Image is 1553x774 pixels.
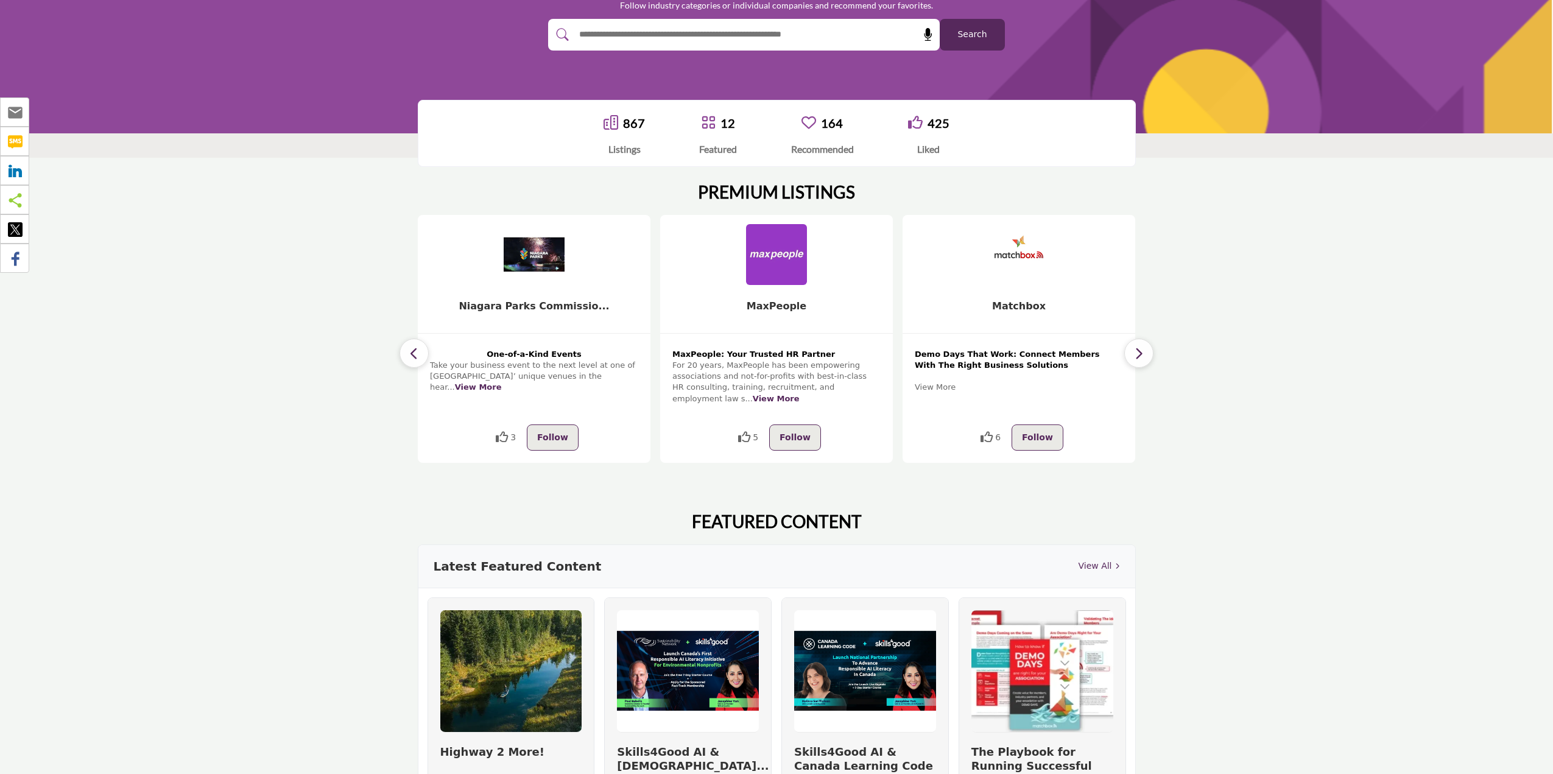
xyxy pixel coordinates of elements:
[957,28,987,41] span: Search
[791,142,854,157] div: Recommended
[988,224,1049,285] img: Matchbox
[1078,560,1119,572] a: View All
[801,115,816,132] a: Go to Recommended
[915,350,1100,370] strong: Demo Days That Work: Connect Members With The Right Business Solutions
[915,382,956,392] span: View More
[908,115,923,130] i: Go to Liked
[617,610,759,732] img: Skills4Good AI & Sustainability Network...
[746,224,807,285] img: MaxPeople
[794,610,936,732] img: Skills4Good AI & Canada Learning Code La...
[672,360,881,404] p: For 20 years, MaxPeople has been empowering associations and not-for-profits with best-in-class H...
[698,182,855,203] h2: PREMIUM LISTINGS
[928,116,949,130] a: 425
[753,394,800,403] a: View More
[747,300,806,312] a: MaxPeople
[753,431,758,444] span: 5
[1012,424,1063,451] button: Follow
[699,142,737,157] div: Featured
[908,142,949,157] div: Liked
[527,424,579,451] button: Follow
[459,300,609,312] a: Niagara Parks Commissio...
[604,142,645,157] div: Listings
[1022,432,1053,442] span: Follow
[430,360,638,393] p: Take your business event to the next level at one of [GEOGRAPHIC_DATA]’ unique venues in the hear...
[440,610,582,732] img: Highway 2 More!
[623,116,645,130] a: 867
[701,115,716,132] a: Go to Featured
[821,116,843,130] a: 164
[487,350,581,359] strong: One-of-a-Kind Events
[434,557,602,575] h3: Latest Featured Content
[504,224,565,285] img: Niagara Parks Commissio...
[720,116,735,130] a: 12
[992,300,1046,312] a: Matchbox
[995,431,1001,444] span: 6
[510,431,516,444] span: 3
[672,349,881,360] h2: MaxPeople: Your Trusted HR Partner
[940,19,1005,51] button: Search
[440,745,545,758] a: Highway 2 More!
[617,745,769,772] a: Skills4Good AI & [DEMOGRAPHIC_DATA]...
[692,512,862,532] h2: FEATURED CONTENT
[780,432,811,442] span: Follow
[769,424,821,451] button: Follow
[971,610,1113,732] img: The Playbook for Running Successful Demo...
[537,432,568,442] span: Follow
[455,382,502,392] a: View More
